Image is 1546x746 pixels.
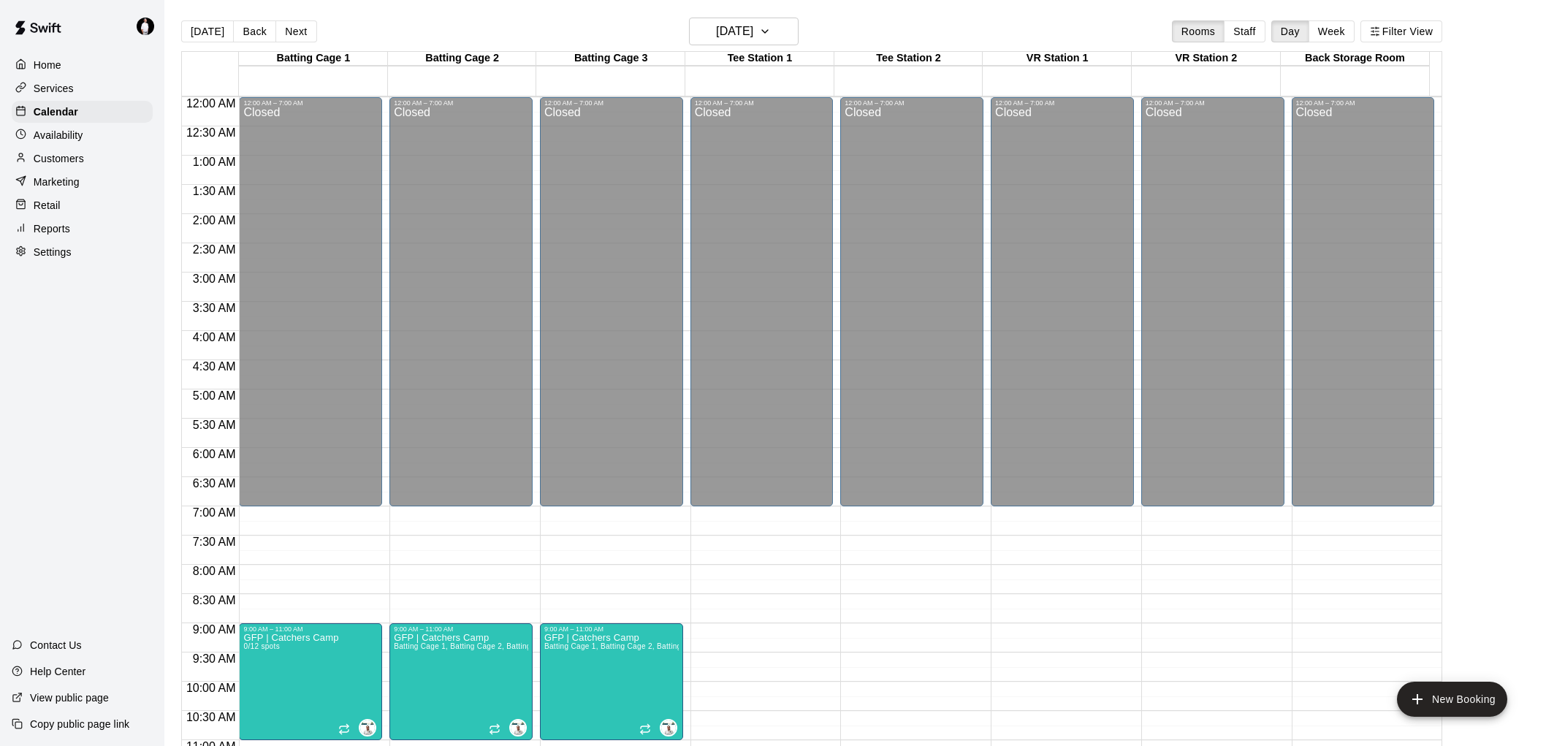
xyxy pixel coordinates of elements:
[12,171,153,193] a: Marketing
[189,565,240,577] span: 8:00 AM
[243,99,378,107] div: 12:00 AM – 7:00 AM
[34,198,61,213] p: Retail
[189,448,240,460] span: 6:00 AM
[12,101,153,123] a: Calendar
[845,99,979,107] div: 12:00 AM – 7:00 AM
[189,623,240,636] span: 9:00 AM
[394,99,528,107] div: 12:00 AM – 7:00 AM
[189,419,240,431] span: 5:30 AM
[30,717,129,731] p: Copy public page link
[233,20,276,42] button: Back
[183,682,240,694] span: 10:00 AM
[12,77,153,99] a: Services
[360,720,375,735] img: Isaac Gonzalez
[1292,97,1435,506] div: 12:00 AM – 7:00 AM: Closed
[34,175,80,189] p: Marketing
[34,151,84,166] p: Customers
[239,623,382,740] div: 9:00 AM – 11:00 AM: GFP | Catchers Camp
[189,185,240,197] span: 1:30 AM
[34,128,83,142] p: Availability
[1132,52,1281,66] div: VR Station 2
[12,241,153,263] div: Settings
[189,477,240,490] span: 6:30 AM
[34,245,72,259] p: Settings
[189,536,240,548] span: 7:30 AM
[1146,99,1280,107] div: 12:00 AM – 7:00 AM
[12,148,153,170] a: Customers
[995,99,1130,107] div: 12:00 AM – 7:00 AM
[1141,97,1284,506] div: 12:00 AM – 7:00 AM: Closed
[243,642,279,650] span: 0/12 spots filled
[1172,20,1225,42] button: Rooms
[660,719,677,737] div: Isaac Gonzalez
[834,52,983,66] div: Tee Station 2
[30,664,85,679] p: Help Center
[536,52,685,66] div: Batting Cage 3
[540,623,683,740] div: 9:00 AM – 11:00 AM: GFP | Catchers Camp
[183,126,240,139] span: 12:30 AM
[338,723,350,735] span: Recurring event
[34,221,70,236] p: Reports
[189,331,240,343] span: 4:00 AM
[544,107,679,511] div: Closed
[544,99,679,107] div: 12:00 AM – 7:00 AM
[359,719,376,737] div: Isaac Gonzalez
[365,719,376,737] span: Isaac Gonzalez
[995,107,1130,511] div: Closed
[389,623,533,740] div: 9:00 AM – 11:00 AM: GFP | Catchers Camp
[690,97,834,506] div: 12:00 AM – 7:00 AM: Closed
[489,723,500,735] span: Recurring event
[12,54,153,76] a: Home
[840,97,983,506] div: 12:00 AM – 7:00 AM: Closed
[394,107,528,511] div: Closed
[1281,52,1430,66] div: Back Storage Room
[275,20,316,42] button: Next
[189,214,240,227] span: 2:00 AM
[666,719,677,737] span: Isaac Gonzalez
[394,642,558,650] span: Batting Cage 1, Batting Cage 2, Batting Cage 3
[389,97,533,506] div: 12:00 AM – 7:00 AM: Closed
[239,97,382,506] div: 12:00 AM – 7:00 AM: Closed
[243,107,378,511] div: Closed
[1146,107,1280,511] div: Closed
[544,642,709,650] span: Batting Cage 1, Batting Cage 2, Batting Cage 3
[695,107,829,511] div: Closed
[685,52,834,66] div: Tee Station 1
[1271,20,1309,42] button: Day
[137,18,154,35] img: Travis Hamilton
[134,12,164,41] div: Travis Hamilton
[189,360,240,373] span: 4:30 AM
[181,20,234,42] button: [DATE]
[983,52,1132,66] div: VR Station 1
[1360,20,1442,42] button: Filter View
[34,81,74,96] p: Services
[639,723,651,735] span: Recurring event
[1296,107,1431,511] div: Closed
[34,58,61,72] p: Home
[34,104,78,119] p: Calendar
[1224,20,1265,42] button: Staff
[991,97,1134,506] div: 12:00 AM – 7:00 AM: Closed
[189,389,240,402] span: 5:00 AM
[12,124,153,146] a: Availability
[689,18,799,45] button: [DATE]
[189,243,240,256] span: 2:30 AM
[1397,682,1507,717] button: add
[509,719,527,737] div: Isaac Gonzalez
[12,218,153,240] a: Reports
[189,506,240,519] span: 7:00 AM
[716,21,753,42] h6: [DATE]
[189,652,240,665] span: 9:30 AM
[30,638,82,652] p: Contact Us
[695,99,829,107] div: 12:00 AM – 7:00 AM
[1309,20,1355,42] button: Week
[394,625,528,633] div: 9:00 AM – 11:00 AM
[12,194,153,216] a: Retail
